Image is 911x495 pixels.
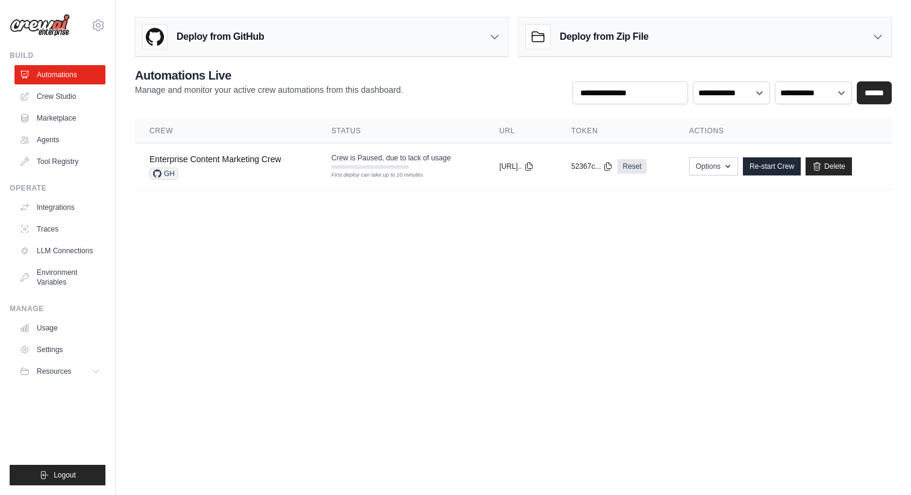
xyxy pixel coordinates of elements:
[135,119,317,143] th: Crew
[14,198,105,217] a: Integrations
[14,219,105,239] a: Traces
[14,362,105,381] button: Resources
[675,119,892,143] th: Actions
[14,263,105,292] a: Environment Variables
[14,87,105,106] a: Crew Studio
[10,465,105,485] button: Logout
[10,14,70,37] img: Logo
[485,119,557,143] th: URL
[14,241,105,260] a: LLM Connections
[149,168,178,180] span: GH
[689,157,738,175] button: Options
[143,25,167,49] img: GitHub Logo
[10,304,105,314] div: Manage
[177,30,264,44] h3: Deploy from GitHub
[331,153,451,163] span: Crew is Paused, due to lack of usage
[743,157,801,175] a: Re-start Crew
[806,157,852,175] a: Delete
[14,65,105,84] a: Automations
[317,119,485,143] th: Status
[14,152,105,171] a: Tool Registry
[618,159,646,174] a: Reset
[560,30,648,44] h3: Deploy from Zip File
[331,171,409,180] div: First deploy can take up to 10 minutes
[37,367,71,376] span: Resources
[149,154,281,164] a: Enterprise Content Marketing Crew
[54,470,76,480] span: Logout
[571,162,613,171] button: 52367c...
[135,67,403,84] h2: Automations Live
[14,340,105,359] a: Settings
[14,130,105,150] a: Agents
[10,51,105,60] div: Build
[10,183,105,193] div: Operate
[135,84,403,96] p: Manage and monitor your active crew automations from this dashboard.
[14,109,105,128] a: Marketplace
[14,318,105,338] a: Usage
[557,119,675,143] th: Token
